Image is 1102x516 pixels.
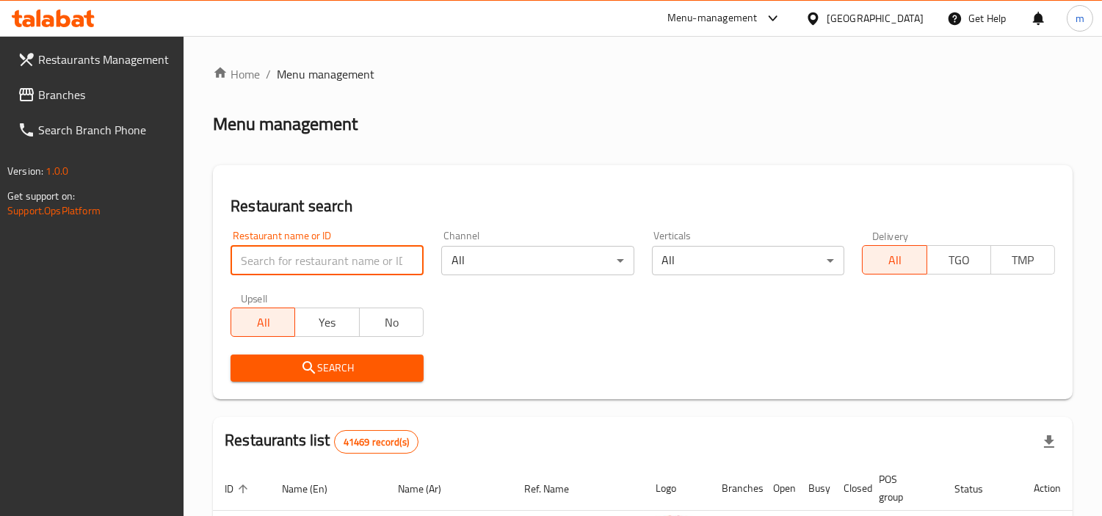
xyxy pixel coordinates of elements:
[46,161,68,181] span: 1.0.0
[879,470,925,506] span: POS group
[710,466,761,511] th: Branches
[832,466,867,511] th: Closed
[990,245,1055,275] button: TMP
[524,480,588,498] span: Ref. Name
[1032,424,1067,459] div: Export file
[862,245,927,275] button: All
[761,466,797,511] th: Open
[237,312,289,333] span: All
[872,230,909,241] label: Delivery
[933,250,985,271] span: TGO
[652,246,845,275] div: All
[38,86,173,103] span: Branches
[225,429,418,454] h2: Restaurants list
[225,480,253,498] span: ID
[241,293,268,303] label: Upsell
[231,355,424,382] button: Search
[6,112,184,148] a: Search Branch Phone
[277,65,374,83] span: Menu management
[667,10,758,27] div: Menu-management
[399,480,461,498] span: Name (Ar)
[1076,10,1084,26] span: m
[213,65,260,83] a: Home
[366,312,418,333] span: No
[7,186,75,206] span: Get support on:
[231,308,295,337] button: All
[334,430,418,454] div: Total records count
[441,246,634,275] div: All
[231,195,1055,217] h2: Restaurant search
[359,308,424,337] button: No
[1022,466,1073,511] th: Action
[954,480,1002,498] span: Status
[927,245,991,275] button: TGO
[797,466,832,511] th: Busy
[282,480,347,498] span: Name (En)
[38,51,173,68] span: Restaurants Management
[213,65,1073,83] nav: breadcrumb
[7,161,43,181] span: Version:
[38,121,173,139] span: Search Branch Phone
[335,435,418,449] span: 41469 record(s)
[231,246,424,275] input: Search for restaurant name or ID..
[7,201,101,220] a: Support.OpsPlatform
[213,112,358,136] h2: Menu management
[997,250,1049,271] span: TMP
[301,312,353,333] span: Yes
[827,10,924,26] div: [GEOGRAPHIC_DATA]
[6,77,184,112] a: Branches
[6,42,184,77] a: Restaurants Management
[869,250,921,271] span: All
[242,359,412,377] span: Search
[294,308,359,337] button: Yes
[644,466,710,511] th: Logo
[266,65,271,83] li: /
